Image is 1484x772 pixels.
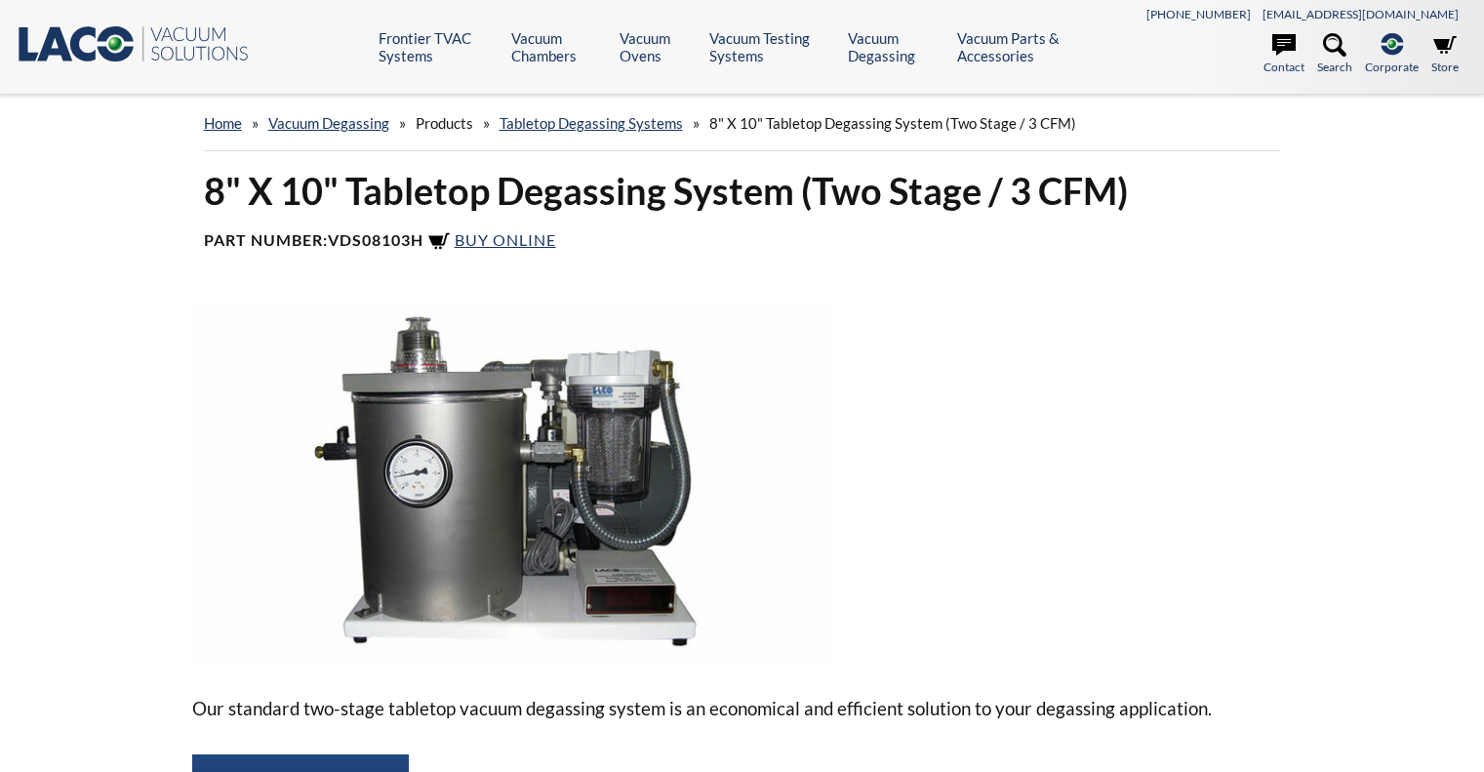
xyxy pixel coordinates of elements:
[1263,7,1459,21] a: [EMAIL_ADDRESS][DOMAIN_NAME]
[848,29,943,64] a: Vacuum Degassing
[957,29,1101,64] a: Vacuum Parts & Accessories
[192,301,837,663] img: Degassing System Package image
[416,114,473,132] span: Products
[328,230,423,249] b: VDS08103H
[709,29,833,64] a: Vacuum Testing Systems
[204,230,1281,254] h4: Part Number:
[1146,7,1251,21] a: [PHONE_NUMBER]
[1317,33,1352,76] a: Search
[268,114,389,132] a: Vacuum Degassing
[1365,58,1419,76] span: Corporate
[511,29,605,64] a: Vacuum Chambers
[192,694,1293,723] p: Our standard two-stage tabletop vacuum degassing system is an economical and efficient solution t...
[204,114,242,132] a: home
[379,29,497,64] a: Frontier TVAC Systems
[1263,33,1304,76] a: Contact
[1431,33,1459,76] a: Store
[500,114,683,132] a: Tabletop Degassing Systems
[204,167,1281,215] h1: 8" X 10" Tabletop Degassing System (Two Stage / 3 CFM)
[709,114,1076,132] span: 8" X 10" Tabletop Degassing System (Two Stage / 3 CFM)
[204,96,1281,151] div: » » » »
[427,230,556,249] a: Buy Online
[455,230,556,249] span: Buy Online
[620,29,695,64] a: Vacuum Ovens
